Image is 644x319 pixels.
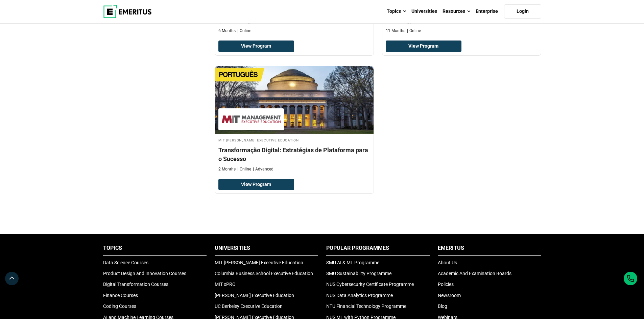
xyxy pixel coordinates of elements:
[386,28,405,34] p: 11 Months
[326,303,406,309] a: NTU Financial Technology Programme
[218,179,294,190] a: View Program
[103,303,136,309] a: Coding Courses
[215,66,374,176] a: Strategy and Innovation Course by MIT Sloan Executive Education - MIT Sloan Executive Education M...
[218,28,236,34] p: 6 Months
[438,303,447,309] a: Blog
[103,260,148,265] a: Data Science Courses
[237,166,251,172] p: Online
[438,293,461,298] a: Newsroom
[215,282,236,287] a: MIT xPRO
[407,28,421,34] p: Online
[326,293,393,298] a: NUS Data Analytics Programme
[215,303,283,309] a: UC Berkeley Executive Education
[438,282,454,287] a: Policies
[103,271,186,276] a: Product Design and Innovation Courses
[218,166,236,172] p: 2 Months
[438,260,457,265] a: About Us
[438,271,511,276] a: Academic And Examination Boards
[222,112,281,127] img: MIT Sloan Executive Education
[215,66,374,134] img: Transformação Digital: Estratégias de Plataforma para o Sucesso | Online Strategy and Innovation ...
[215,260,303,265] a: MIT [PERSON_NAME] Executive Education
[326,260,379,265] a: SMU AI & ML Programme
[326,271,391,276] a: SMU Sustainability Programme
[326,282,414,287] a: NUS Cybersecurity Certificate Programme
[103,293,138,298] a: Finance Courses
[215,271,313,276] a: Columbia Business School Executive Education
[237,28,251,34] p: Online
[103,282,168,287] a: Digital Transformation Courses
[386,41,462,52] a: View Program
[253,166,273,172] p: Advanced
[218,41,294,52] a: View Program
[215,293,294,298] a: [PERSON_NAME] Executive Education
[218,137,370,143] h4: MIT [PERSON_NAME] Executive Education
[504,4,541,19] a: Login
[218,146,370,163] h4: Transformação Digital: Estratégias de Plataforma para o Sucesso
